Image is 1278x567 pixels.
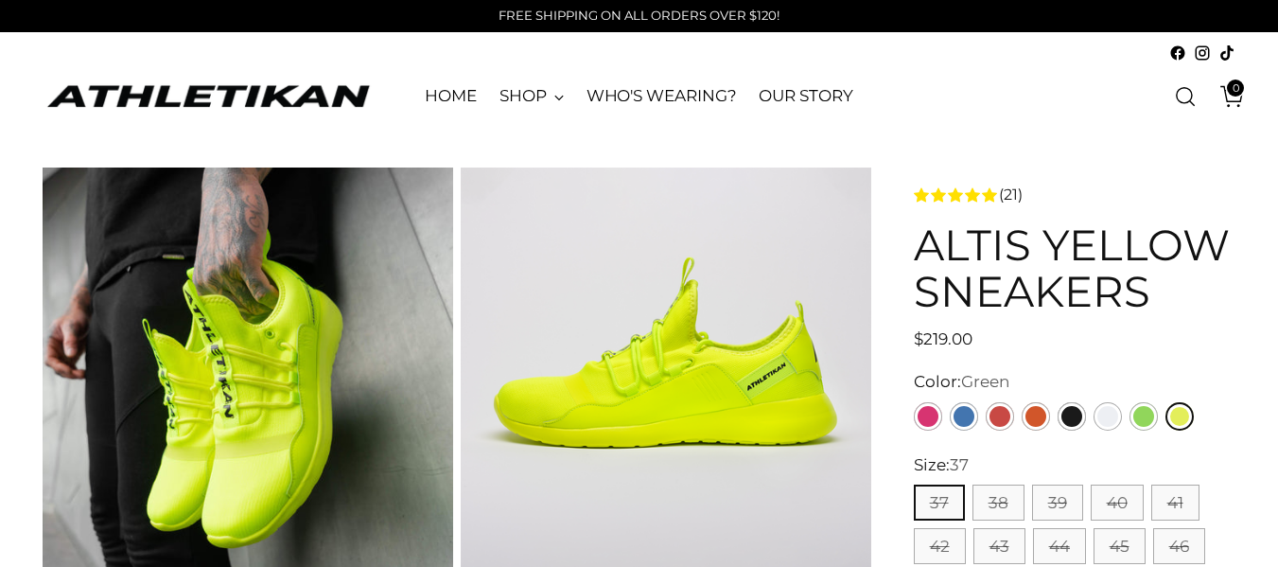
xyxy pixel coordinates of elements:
a: ATHLETIKAN [43,81,374,111]
a: SHOP [499,76,564,117]
button: 40 [1091,485,1144,521]
a: 4.6 rating (21 votes) [914,183,1236,206]
button: 44 [1033,528,1086,564]
span: 0 [1227,80,1244,97]
a: HOME [425,76,477,117]
a: Green [1129,402,1158,431]
a: Blue [950,402,978,431]
span: $219.00 [914,329,972,348]
button: 46 [1153,528,1205,564]
a: Open cart modal [1206,78,1244,115]
p: FREE SHIPPING ON ALL ORDERS OVER $120! [499,7,779,26]
a: WHO'S WEARING? [586,76,737,117]
button: 38 [972,485,1024,521]
a: OUR STORY [759,76,852,117]
button: 43 [973,528,1025,564]
button: 42 [914,528,966,564]
a: Yellow [1165,402,1194,431]
a: Pink [914,402,942,431]
span: Green [961,372,1009,391]
span: 37 [950,455,969,474]
a: Open search modal [1166,78,1204,115]
button: 41 [1151,485,1199,521]
label: Size: [914,453,969,478]
a: Black [1058,402,1086,431]
a: Orange [1022,402,1050,431]
button: 39 [1032,485,1083,521]
label: Color: [914,370,1009,395]
button: 37 [914,485,965,521]
span: (21) [999,184,1023,206]
a: Red [986,402,1014,431]
button: 45 [1094,528,1146,564]
h1: ALTIS Yellow Sneakers [914,221,1236,315]
a: White [1094,402,1122,431]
